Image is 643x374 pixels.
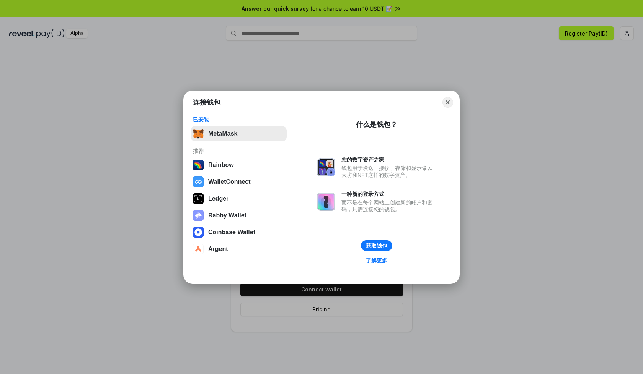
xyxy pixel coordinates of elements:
[191,174,287,189] button: WalletConnect
[191,225,287,240] button: Coinbase Wallet
[341,156,436,163] div: 您的数字资产之家
[442,97,453,108] button: Close
[193,160,204,170] img: svg+xml,%3Csvg%20width%3D%22120%22%20height%3D%22120%22%20viewBox%3D%220%200%20120%20120%22%20fil...
[366,257,387,264] div: 了解更多
[191,208,287,223] button: Rabby Wallet
[361,240,392,251] button: 获取钱包
[193,210,204,221] img: svg+xml,%3Csvg%20xmlns%3D%22http%3A%2F%2Fwww.w3.org%2F2000%2Fsvg%22%20fill%3D%22none%22%20viewBox...
[317,193,335,211] img: svg+xml,%3Csvg%20xmlns%3D%22http%3A%2F%2Fwww.w3.org%2F2000%2Fsvg%22%20fill%3D%22none%22%20viewBox...
[193,193,204,204] img: svg+xml,%3Csvg%20xmlns%3D%22http%3A%2F%2Fwww.w3.org%2F2000%2Fsvg%22%20width%3D%2228%22%20height%3...
[191,126,287,141] button: MetaMask
[208,229,255,236] div: Coinbase Wallet
[341,191,436,198] div: 一种新的登录方式
[341,199,436,213] div: 而不是在每个网站上创建新的账户和密码，只需连接您的钱包。
[193,244,204,254] img: svg+xml,%3Csvg%20width%3D%2228%22%20height%3D%2228%22%20viewBox%3D%220%200%2028%2028%22%20fill%3D...
[341,165,436,178] div: 钱包用于发送、接收、存储和显示像以太坊和NFT这样的数字资产。
[193,116,284,123] div: 已安装
[193,227,204,238] img: svg+xml,%3Csvg%20width%3D%2228%22%20height%3D%2228%22%20viewBox%3D%220%200%2028%2028%22%20fill%3D...
[191,191,287,206] button: Ledger
[208,130,237,137] div: MetaMask
[356,120,397,129] div: 什么是钱包？
[193,176,204,187] img: svg+xml,%3Csvg%20width%3D%2228%22%20height%3D%2228%22%20viewBox%3D%220%200%2028%2028%22%20fill%3D...
[191,157,287,173] button: Rainbow
[208,212,246,219] div: Rabby Wallet
[208,195,228,202] div: Ledger
[193,128,204,139] img: svg+xml,%3Csvg%20fill%3D%22none%22%20height%3D%2233%22%20viewBox%3D%220%200%2035%2033%22%20width%...
[208,246,228,253] div: Argent
[208,162,234,168] div: Rainbow
[317,158,335,176] img: svg+xml,%3Csvg%20xmlns%3D%22http%3A%2F%2Fwww.w3.org%2F2000%2Fsvg%22%20fill%3D%22none%22%20viewBox...
[191,241,287,257] button: Argent
[193,98,220,107] h1: 连接钱包
[193,147,284,154] div: 推荐
[366,242,387,249] div: 获取钱包
[361,256,392,266] a: 了解更多
[208,178,251,185] div: WalletConnect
